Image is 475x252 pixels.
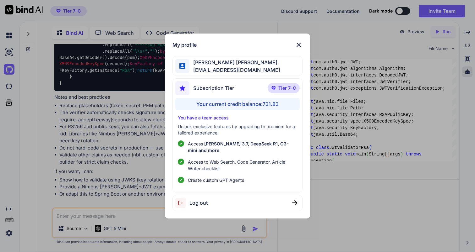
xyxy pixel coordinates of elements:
img: profile [179,63,185,69]
img: subscription [175,81,189,95]
p: You have a team access [178,115,297,121]
span: Log out [189,199,208,207]
span: Subscription Tier [193,84,234,92]
img: close [295,41,303,49]
span: [EMAIL_ADDRESS][DOMAIN_NAME] [189,66,280,74]
div: Your current credit balance: 731.83 [175,98,300,110]
span: Access to Web Search, Code Generator, Article Writer checklist [188,159,297,172]
p: Unlock exclusive features by upgrading to premium for a tailored experience. [178,123,297,136]
img: checklist [178,177,184,183]
span: Tier 7-C [278,85,296,91]
img: close [292,200,297,205]
span: [PERSON_NAME] [PERSON_NAME] [189,59,280,66]
h1: My profile [172,41,197,49]
img: premium [271,86,276,90]
span: [PERSON_NAME] 3.7, DeepSeek R1, O3-mini and more [188,141,289,153]
img: checklist [178,140,184,147]
img: logout [175,198,189,208]
span: Create custom GPT Agents [188,177,244,183]
p: Access [188,140,297,154]
img: checklist [178,159,184,165]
